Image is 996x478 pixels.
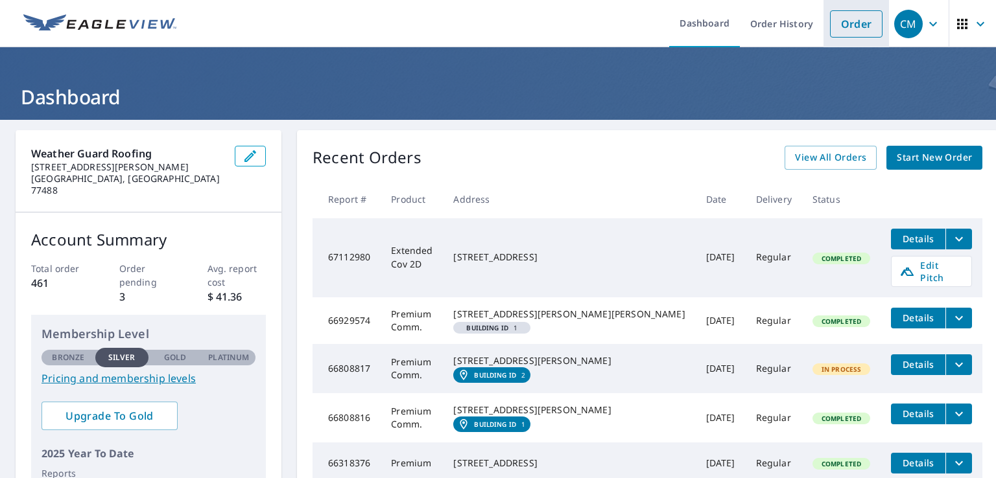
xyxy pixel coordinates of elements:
button: filesDropdownBtn-66929574 [945,308,972,328]
span: Details [899,358,938,370]
p: Gold [164,352,186,363]
td: Premium Comm. [381,344,443,393]
a: Pricing and membership levels [41,370,255,386]
p: Order pending [119,262,178,289]
div: [STREET_ADDRESS][PERSON_NAME] [453,354,685,367]
p: Weather Guard Roofing [31,146,224,161]
button: detailsBtn-66808817 [891,354,945,375]
td: Extended Cov 2D [381,218,443,297]
td: Regular [746,297,802,344]
span: Completed [814,414,869,423]
td: 66808817 [313,344,381,393]
button: filesDropdownBtn-66318376 [945,453,972,473]
td: [DATE] [696,218,746,297]
span: 1 [458,324,525,331]
span: Completed [814,317,869,326]
span: Start New Order [897,150,972,166]
a: Edit Pitch [891,256,972,287]
td: Regular [746,218,802,297]
p: Recent Orders [313,146,421,170]
span: Upgrade To Gold [52,409,167,423]
button: detailsBtn-66929574 [891,308,945,328]
a: Order [830,10,883,38]
p: Platinum [208,352,249,363]
span: In Process [814,365,870,374]
button: detailsBtn-66318376 [891,453,945,473]
th: Product [381,180,443,218]
a: Building ID1 [453,416,530,432]
td: [DATE] [696,344,746,393]
td: Regular [746,344,802,393]
div: [STREET_ADDRESS][PERSON_NAME] [453,404,685,416]
button: detailsBtn-67112980 [891,229,945,249]
th: Status [802,180,881,218]
th: Report # [313,180,381,218]
th: Delivery [746,180,802,218]
img: EV Logo [23,14,176,34]
span: Completed [814,459,869,468]
td: [DATE] [696,393,746,442]
p: Silver [108,352,136,363]
div: [STREET_ADDRESS] [453,251,685,264]
td: 66808816 [313,393,381,442]
span: Details [899,457,938,469]
p: 3 [119,289,178,304]
p: Account Summary [31,228,266,251]
a: View All Orders [785,146,877,170]
em: Building ID [466,324,508,331]
span: Edit Pitch [899,259,964,284]
p: [GEOGRAPHIC_DATA], [GEOGRAPHIC_DATA] 77488 [31,173,224,196]
td: Regular [746,393,802,442]
em: Building ID [474,420,516,428]
th: Date [696,180,746,218]
div: [STREET_ADDRESS] [453,457,685,470]
td: 66929574 [313,297,381,344]
p: $ 41.36 [207,289,267,304]
div: CM [894,10,923,38]
span: Details [899,233,938,245]
td: Premium Comm. [381,297,443,344]
a: Building ID2 [453,367,530,383]
p: Membership Level [41,325,255,343]
p: 461 [31,275,90,291]
a: Upgrade To Gold [41,402,178,430]
td: [DATE] [696,297,746,344]
p: [STREET_ADDRESS][PERSON_NAME] [31,161,224,173]
button: detailsBtn-66808816 [891,404,945,424]
em: Building ID [474,371,516,379]
td: Premium Comm. [381,393,443,442]
button: filesDropdownBtn-66808817 [945,354,972,375]
span: Details [899,312,938,324]
span: Details [899,407,938,420]
div: [STREET_ADDRESS][PERSON_NAME][PERSON_NAME] [453,308,685,321]
td: 67112980 [313,218,381,297]
h1: Dashboard [16,84,980,110]
p: Avg. report cost [207,262,267,289]
a: Start New Order [886,146,982,170]
button: filesDropdownBtn-67112980 [945,229,972,249]
span: Completed [814,254,869,263]
span: View All Orders [795,150,866,166]
th: Address [443,180,695,218]
button: filesDropdownBtn-66808816 [945,404,972,424]
p: 2025 Year To Date [41,446,255,461]
p: Bronze [52,352,84,363]
p: Total order [31,262,90,275]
